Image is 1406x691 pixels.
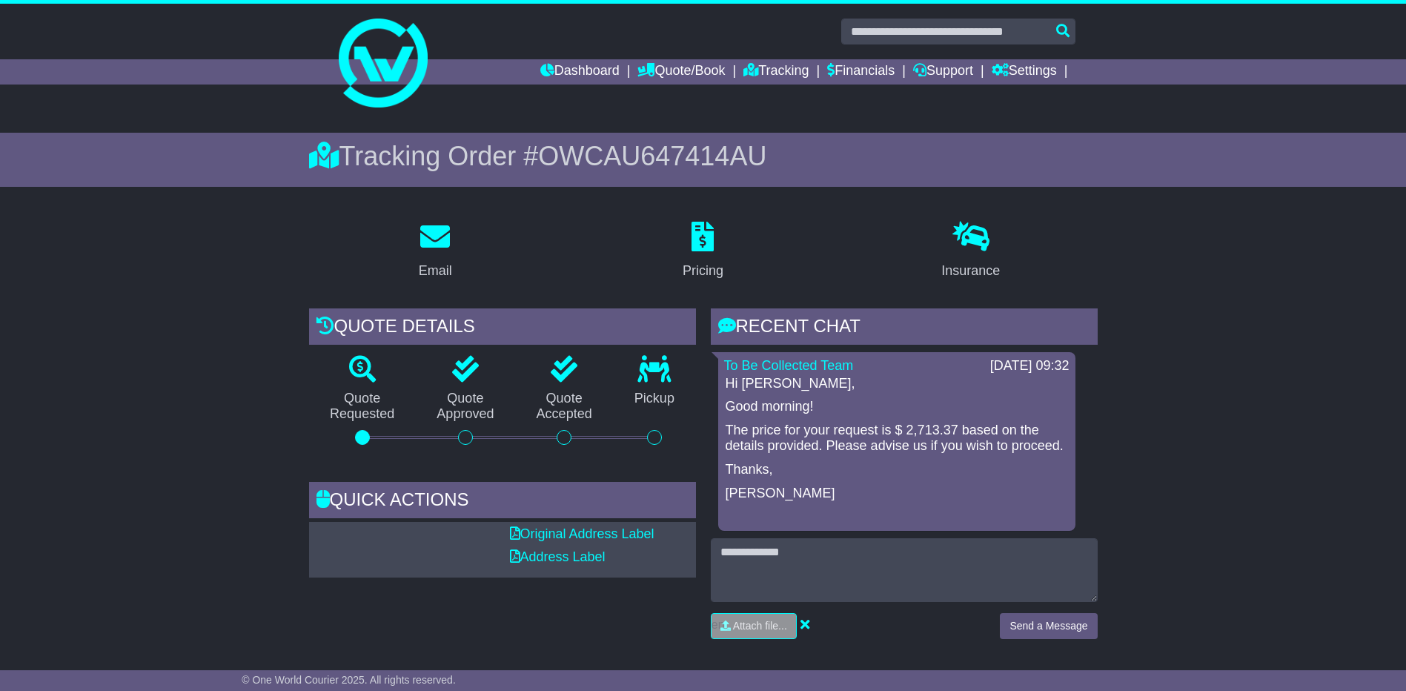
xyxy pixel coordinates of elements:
[510,526,654,541] a: Original Address Label
[309,308,696,348] div: Quote Details
[538,141,766,171] span: OWCAU647414AU
[510,549,606,564] a: Address Label
[673,216,733,286] a: Pricing
[683,261,723,281] div: Pricing
[613,391,695,407] p: Pickup
[932,216,1009,286] a: Insurance
[637,59,725,85] a: Quote/Book
[941,261,1000,281] div: Insurance
[743,59,809,85] a: Tracking
[419,261,452,281] div: Email
[309,482,696,522] div: Quick Actions
[309,391,416,423] p: Quote Requested
[726,486,1068,502] p: [PERSON_NAME]
[726,376,1068,392] p: Hi [PERSON_NAME],
[309,140,1098,172] div: Tracking Order #
[540,59,620,85] a: Dashboard
[515,391,613,423] p: Quote Accepted
[992,59,1057,85] a: Settings
[990,358,1070,374] div: [DATE] 09:32
[711,308,1098,348] div: RECENT CHAT
[726,462,1068,478] p: Thanks,
[726,423,1068,454] p: The price for your request is $ 2,713.37 based on the details provided. Please advise us if you w...
[1000,613,1097,639] button: Send a Message
[409,216,462,286] a: Email
[242,674,456,686] span: © One World Courier 2025. All rights reserved.
[724,358,854,373] a: To Be Collected Team
[913,59,973,85] a: Support
[416,391,515,423] p: Quote Approved
[726,399,1068,415] p: Good morning!
[827,59,895,85] a: Financials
